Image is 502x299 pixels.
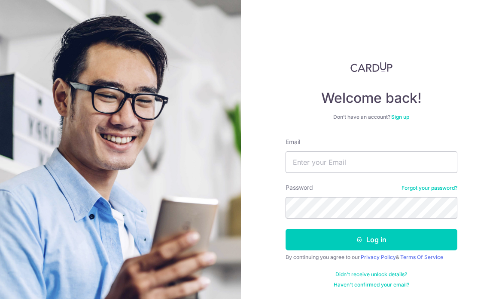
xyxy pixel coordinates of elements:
[286,151,457,173] input: Enter your Email
[400,254,443,260] a: Terms Of Service
[350,62,392,72] img: CardUp Logo
[402,185,457,191] a: Forgot your password?
[335,271,407,278] a: Didn't receive unlock details?
[286,254,457,261] div: By continuing you agree to our &
[286,229,457,250] button: Log in
[391,114,409,120] a: Sign up
[361,254,396,260] a: Privacy Policy
[286,138,300,146] label: Email
[286,183,313,192] label: Password
[286,89,457,107] h4: Welcome back!
[286,114,457,120] div: Don’t have an account?
[334,281,409,288] a: Haven't confirmed your email?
